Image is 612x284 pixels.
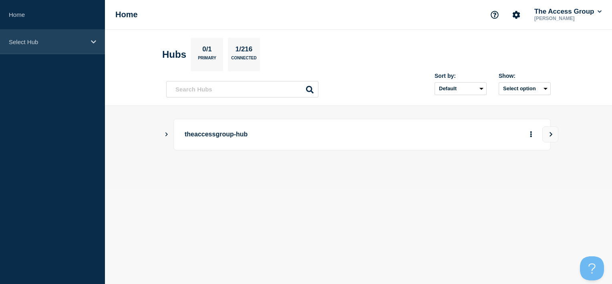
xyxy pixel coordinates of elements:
[435,73,487,79] div: Sort by:
[533,16,603,21] p: [PERSON_NAME]
[231,56,256,64] p: Connected
[199,45,215,56] p: 0/1
[499,73,551,79] div: Show:
[185,127,406,142] p: theaccessgroup-hub
[9,39,86,45] p: Select Hub
[435,82,487,95] select: Sort by
[232,45,256,56] p: 1/216
[526,127,536,142] button: More actions
[499,82,551,95] button: Select option
[533,8,603,16] button: The Access Group
[580,256,604,280] iframe: Help Scout Beacon - Open
[198,56,216,64] p: Primary
[165,132,169,138] button: Show Connected Hubs
[166,81,318,97] input: Search Hubs
[542,126,558,142] button: View
[486,6,503,23] button: Support
[162,49,186,60] h2: Hubs
[115,10,138,19] h1: Home
[508,6,525,23] button: Account settings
